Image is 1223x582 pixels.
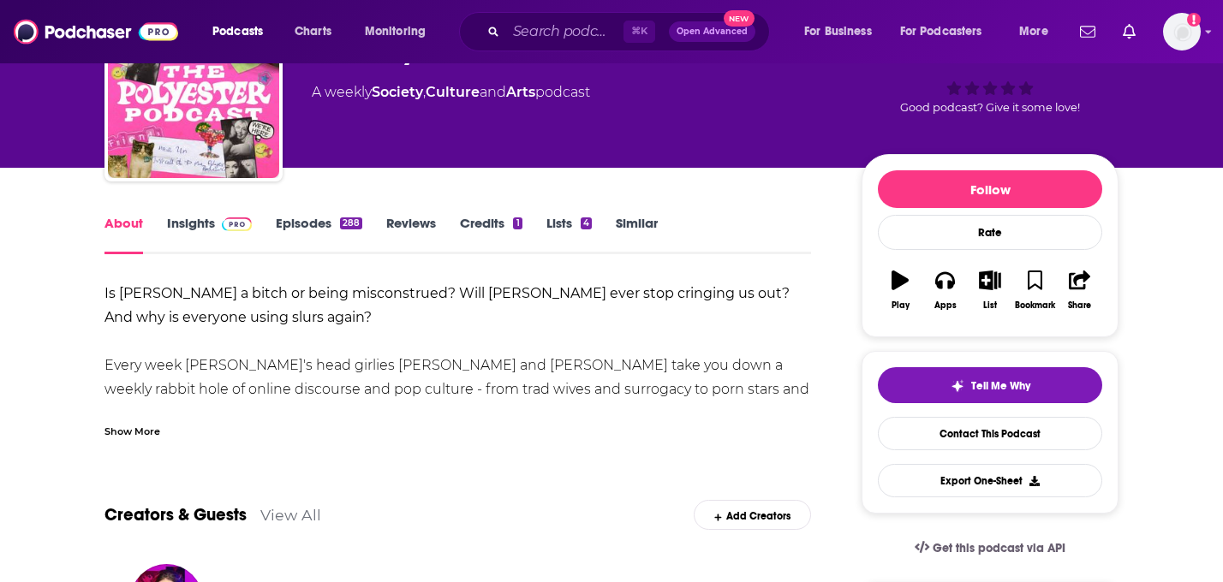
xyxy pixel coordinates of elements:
span: Podcasts [212,20,263,44]
a: InsightsPodchaser Pro [167,215,252,254]
a: Culture [426,84,480,100]
div: Play [892,300,910,311]
span: and [480,84,506,100]
button: Export One-Sheet [878,464,1102,497]
div: Add Creators [694,500,811,530]
span: Open Advanced [677,27,748,36]
span: Logged in as rhyleeawpr [1163,13,1201,50]
a: Reviews [386,215,436,254]
button: open menu [200,18,285,45]
span: New [724,10,755,27]
a: Show notifications dropdown [1073,17,1102,46]
button: Show profile menu [1163,13,1201,50]
button: open menu [1007,18,1070,45]
a: Arts [506,84,535,100]
a: Similar [616,215,658,254]
span: Monitoring [365,20,426,44]
div: Search podcasts, credits, & more... [475,12,786,51]
button: open menu [353,18,448,45]
button: Open AdvancedNew [669,21,755,42]
span: Tell Me Why [971,379,1030,393]
a: About [104,215,143,254]
svg: Add a profile image [1187,13,1201,27]
button: List [968,259,1012,321]
span: For Podcasters [900,20,982,44]
div: Bookmark [1015,300,1055,311]
div: 4 [581,217,592,229]
a: Contact This Podcast [878,417,1102,450]
button: Play [878,259,922,321]
a: Credits1 [460,215,522,254]
a: Charts [283,18,342,45]
button: open menu [792,18,893,45]
img: tell me why sparkle [951,379,964,393]
img: User Profile [1163,13,1201,50]
div: 288 [340,217,362,229]
button: Share [1058,259,1102,321]
a: Society [372,84,423,100]
button: open menu [889,18,1007,45]
a: Show notifications dropdown [1116,17,1142,46]
strong: Is [PERSON_NAME] a bitch or being misconstrued? Will [PERSON_NAME] ever stop cringing us out? And... [104,285,790,325]
span: , [423,84,426,100]
a: Episodes288 [276,215,362,254]
div: A weekly podcast [312,82,590,103]
div: 1 [513,217,522,229]
span: ⌘ K [623,21,655,43]
a: Creators & Guests [104,504,247,526]
span: More [1019,20,1048,44]
a: Get this podcast via API [901,527,1079,569]
button: Follow [878,170,1102,208]
div: List [983,300,997,311]
img: The Polyester Podcast [108,7,279,178]
img: Podchaser - Follow, Share and Rate Podcasts [14,15,178,48]
a: View All [260,506,321,524]
img: Podchaser Pro [222,217,252,231]
div: Share [1068,300,1091,311]
div: verified Badge65Good podcast? Give it some love! [862,19,1119,125]
span: Get this podcast via API [933,541,1065,555]
div: Apps [934,300,957,311]
button: Bookmark [1012,259,1057,321]
span: Good podcast? Give it some love! [900,101,1080,114]
button: Apps [922,259,967,321]
input: Search podcasts, credits, & more... [506,18,623,45]
button: tell me why sparkleTell Me Why [878,367,1102,403]
a: Lists4 [546,215,592,254]
div: Rate [878,215,1102,250]
span: Charts [295,20,331,44]
span: For Business [804,20,872,44]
